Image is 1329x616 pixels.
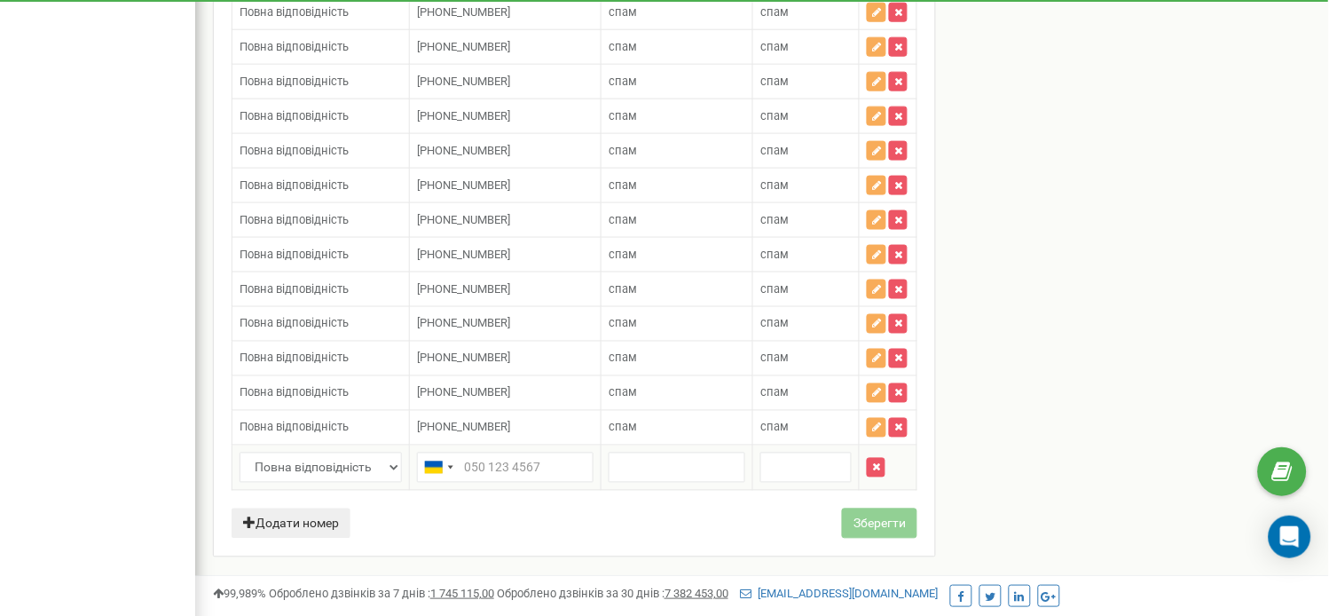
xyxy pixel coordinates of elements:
span: спам [609,421,637,434]
span: [PHONE_NUMBER] [417,317,510,330]
span: спам [609,213,637,226]
span: [PHONE_NUMBER] [417,386,510,399]
span: спам [609,248,637,261]
span: спам [760,75,789,88]
button: Видалити [867,458,885,478]
span: Повна відповідність [240,282,349,296]
div: Telephone country code [418,454,459,482]
span: спам [760,386,789,399]
div: Open Intercom Messenger [1269,516,1311,558]
span: спам [760,282,789,296]
span: спам [760,109,789,122]
span: спам [609,282,637,296]
span: спам [609,144,637,157]
span: Повна відповідність [240,248,349,261]
span: спам [609,178,637,192]
span: спам [609,75,637,88]
span: Повна відповідність [240,178,349,192]
span: [PHONE_NUMBER] [417,213,510,226]
u: 1 745 115,00 [430,587,494,600]
span: спам [609,40,637,53]
span: спам [609,109,637,122]
span: [PHONE_NUMBER] [417,75,510,88]
span: Повна відповідність [240,317,349,330]
input: 050 123 4567 [417,453,594,483]
span: спам [760,213,789,226]
span: спам [760,248,789,261]
span: Оброблено дзвінків за 7 днів : [269,587,494,600]
span: Повна відповідність [240,421,349,434]
span: спам [760,421,789,434]
span: спам [609,317,637,330]
u: 7 382 453,00 [664,587,728,600]
span: [PHONE_NUMBER] [417,109,510,122]
span: Повна відповідність [240,40,349,53]
span: Повна відповідність [240,386,349,399]
button: Зберегти [842,509,917,539]
span: Оброблено дзвінків за 30 днів : [497,587,728,600]
span: Повна відповідність [240,144,349,157]
span: спам [760,178,789,192]
span: [PHONE_NUMBER] [417,40,510,53]
span: Повна відповідність [240,351,349,365]
span: 99,989% [213,587,266,600]
span: Повна відповідність [240,109,349,122]
span: Повна відповідність [240,213,349,226]
span: спам [609,386,637,399]
span: [PHONE_NUMBER] [417,351,510,365]
span: Повна відповідність [240,75,349,88]
span: [PHONE_NUMBER] [417,144,510,157]
span: [PHONE_NUMBER] [417,178,510,192]
span: [PHONE_NUMBER] [417,282,510,296]
span: спам [760,317,789,330]
button: Додати номер [232,509,350,539]
span: [PHONE_NUMBER] [417,5,510,19]
span: спам [760,5,789,19]
span: спам [760,144,789,157]
span: спам [760,40,789,53]
a: [EMAIL_ADDRESS][DOMAIN_NAME] [740,587,939,600]
span: спам [609,5,637,19]
span: [PHONE_NUMBER] [417,248,510,261]
span: спам [760,351,789,365]
span: Повна відповідність [240,5,349,19]
span: спам [609,351,637,365]
span: [PHONE_NUMBER] [417,421,510,434]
